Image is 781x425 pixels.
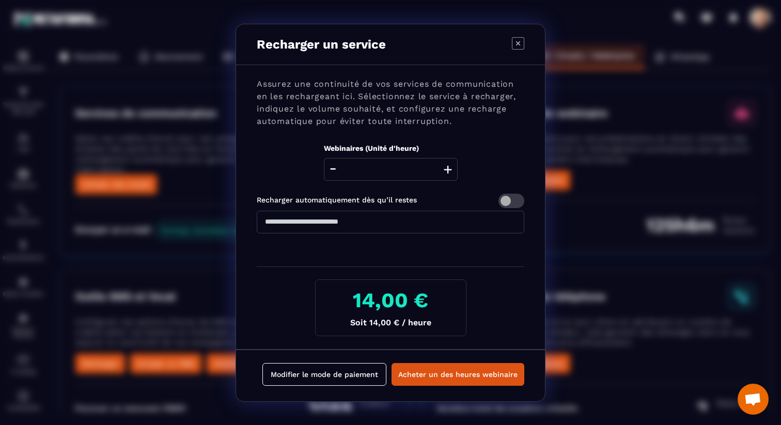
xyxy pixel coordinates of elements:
label: Webinaires (Unité d'heure) [324,144,419,152]
p: Recharger un service [257,37,386,52]
a: Ouvrir le chat [738,384,769,415]
button: Acheter un des heures webinaire [392,363,524,386]
h3: 14,00 € [324,288,458,312]
p: Assurez une continuité de vos services de communication en les rechargeant ici. Sélectionnez le s... [257,78,524,128]
label: Recharger automatiquement dès qu’il restes [257,196,417,204]
button: - [326,158,339,181]
button: Modifier le mode de paiement [262,363,386,386]
button: + [441,158,455,181]
p: Soit 14,00 € / heure [324,318,458,327]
